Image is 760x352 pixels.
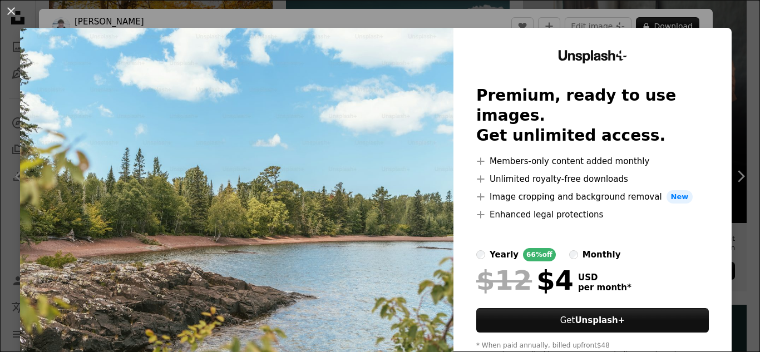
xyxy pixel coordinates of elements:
li: Image cropping and background removal [476,190,709,204]
div: yearly [490,248,519,261]
li: Unlimited royalty-free downloads [476,172,709,186]
li: Members-only content added monthly [476,155,709,168]
span: $12 [476,266,532,295]
div: monthly [583,248,621,261]
span: USD [578,272,631,282]
input: monthly [569,250,578,259]
span: New [667,190,693,204]
button: GetUnsplash+ [476,308,709,333]
div: $4 [476,266,574,295]
h2: Premium, ready to use images. Get unlimited access. [476,86,709,146]
div: 66% off [523,248,556,261]
strong: Unsplash+ [575,315,625,325]
span: per month * [578,282,631,292]
li: Enhanced legal protections [476,208,709,221]
input: yearly66%off [476,250,485,259]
